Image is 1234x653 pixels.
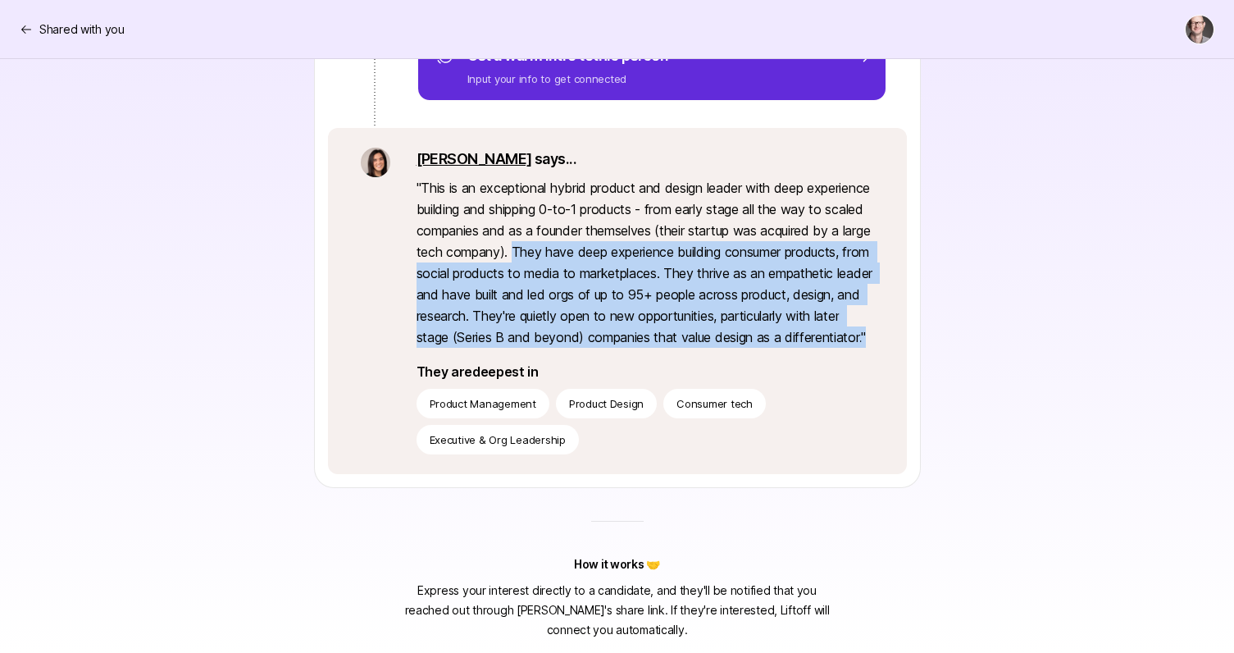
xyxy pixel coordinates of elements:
p: Input your info to get connected [467,71,669,87]
img: Matt MacQueen [1186,16,1214,43]
p: Executive & Org Leadership [430,432,566,448]
p: They are deepest in [417,361,874,382]
button: Matt MacQueen [1185,15,1214,44]
p: " This is an exceptional hybrid product and design leader with deep experience building and shipp... [417,177,874,348]
p: Shared with you [39,20,125,39]
p: Product Design [569,395,644,412]
p: Product Management [430,395,536,412]
p: How it works 🤝 [574,555,660,574]
p: Express your interest directly to a candidate, and they'll be notified that you reached out throu... [404,581,831,640]
a: [PERSON_NAME] [417,150,532,167]
img: 71d7b91d_d7cb_43b4_a7ea_a9b2f2cc6e03.jpg [361,148,390,177]
p: says... [417,148,874,171]
p: Consumer tech [676,395,753,412]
